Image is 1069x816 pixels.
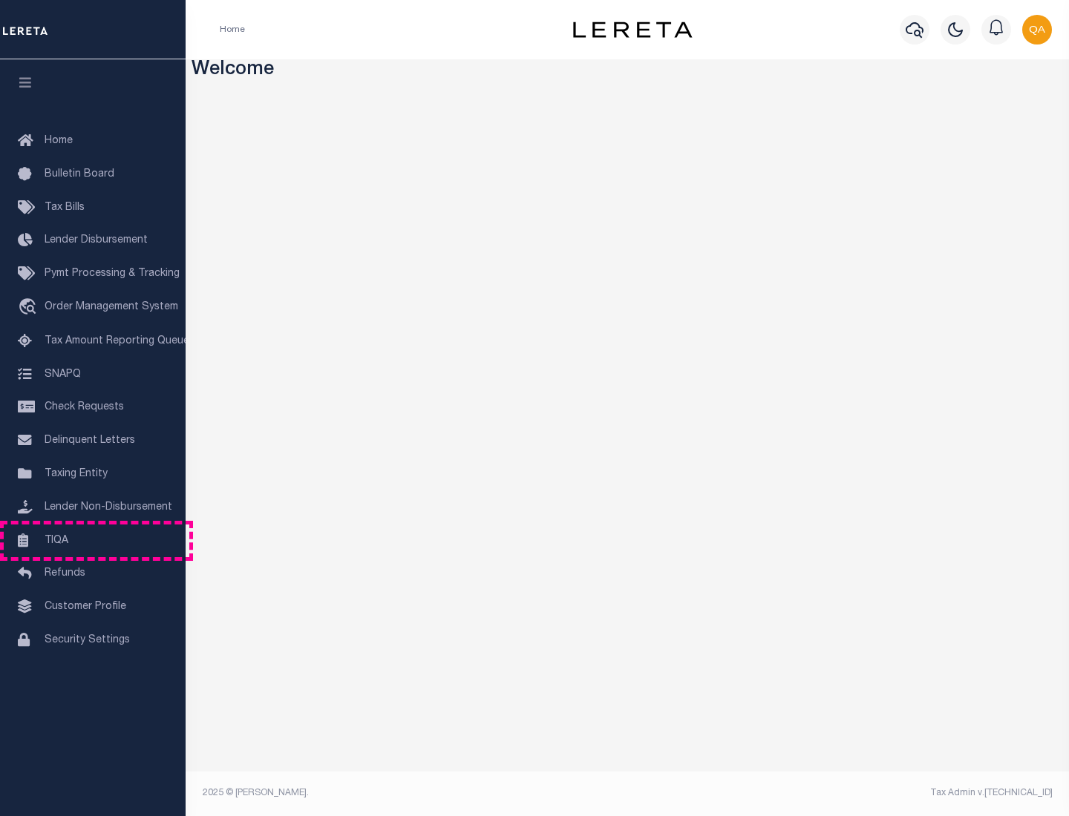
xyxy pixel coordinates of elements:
[573,22,692,38] img: logo-dark.svg
[45,602,126,612] span: Customer Profile
[1022,15,1052,45] img: svg+xml;base64,PHN2ZyB4bWxucz0iaHR0cDovL3d3dy53My5vcmcvMjAwMC9zdmciIHBvaW50ZXItZXZlbnRzPSJub25lIi...
[220,23,245,36] li: Home
[45,302,178,312] span: Order Management System
[45,435,135,446] span: Delinquent Letters
[45,469,108,479] span: Taxing Entity
[45,502,172,513] span: Lender Non-Disbursement
[45,402,124,412] span: Check Requests
[45,535,68,545] span: TIQA
[45,568,85,579] span: Refunds
[638,786,1053,800] div: Tax Admin v.[TECHNICAL_ID]
[45,136,73,146] span: Home
[45,169,114,180] span: Bulletin Board
[45,635,130,645] span: Security Settings
[45,269,180,279] span: Pymt Processing & Tracking
[45,369,81,379] span: SNAPQ
[45,203,85,213] span: Tax Bills
[18,298,42,317] i: travel_explore
[192,786,628,800] div: 2025 © [PERSON_NAME].
[192,59,1064,82] h3: Welcome
[45,336,189,346] span: Tax Amount Reporting Queue
[45,235,148,246] span: Lender Disbursement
